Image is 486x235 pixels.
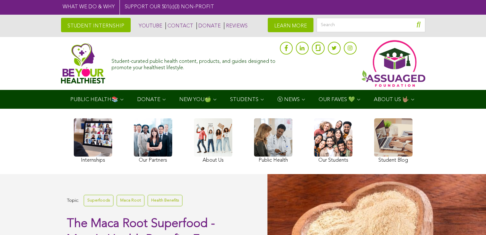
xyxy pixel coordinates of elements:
a: Health Benefits [148,195,182,206]
span: DONATE [137,97,160,102]
span: ABOUT US 🤟🏽 [374,97,409,102]
input: Search [317,18,425,32]
a: LEARN MORE [268,18,313,32]
span: Topic: [67,196,79,205]
a: STUDENT INTERNSHIP [61,18,131,32]
img: Assuaged [61,43,105,84]
img: glassdoor [316,45,320,51]
span: NEW YOU🍏 [179,97,211,102]
div: Navigation Menu [61,90,425,109]
div: Student-curated public health content, products, and guides designed to promote your healthiest l... [112,55,276,71]
a: Maca Root [117,195,144,206]
a: YOUTUBE [137,22,162,29]
span: PUBLIC HEALTH📚 [70,97,118,102]
a: REVIEWS [224,22,248,29]
a: CONTACT [166,22,193,29]
span: Ⓥ NEWS [277,97,300,102]
img: Assuaged App [361,40,425,87]
a: Superfoods [84,195,113,206]
iframe: Chat Widget [454,204,486,235]
span: STUDENTS [230,97,258,102]
a: DONATE [197,22,221,29]
span: OUR FAVES 💚 [319,97,355,102]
